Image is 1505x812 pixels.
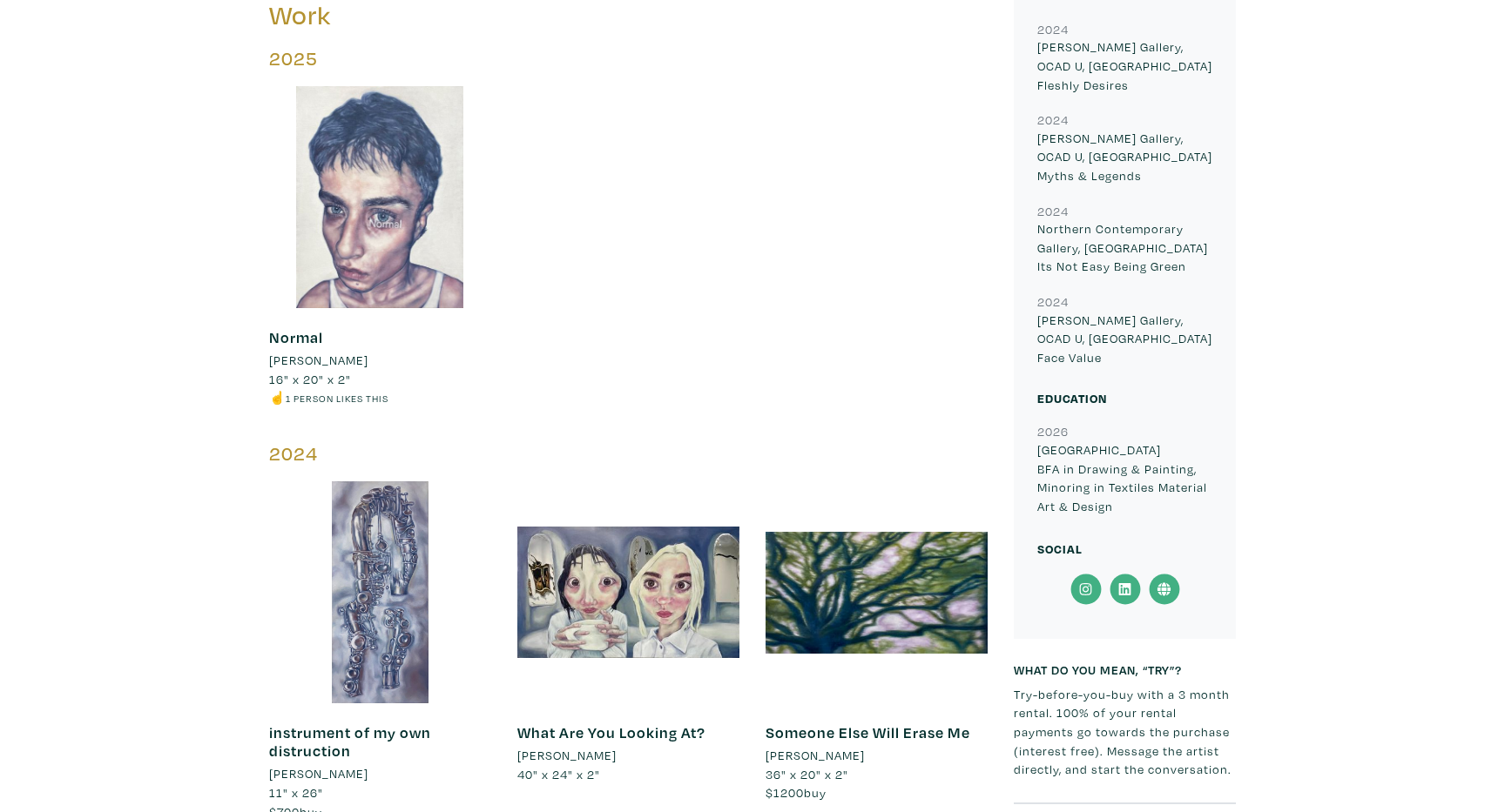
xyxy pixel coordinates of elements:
span: 40" x 24" x 2" [517,766,600,782]
a: [PERSON_NAME] [517,746,739,765]
a: [PERSON_NAME] [766,746,988,765]
span: $1200 [766,784,804,801]
a: What Are You Looking At? [517,722,705,742]
a: [PERSON_NAME] [269,351,491,370]
p: Try-before-you-buy with a 3 month rental. 100% of your rental payments go towards the purchase (i... [1014,685,1236,779]
li: [PERSON_NAME] [269,351,368,370]
small: 2026 [1037,423,1069,440]
small: 2024 [1037,21,1069,37]
small: Social [1037,540,1083,557]
li: ☝️ [269,388,491,407]
small: 1 person likes this [286,392,388,405]
a: instrument of my own distruction [269,722,431,762]
p: [PERSON_NAME] Gallery, OCAD U, [GEOGRAPHIC_DATA] Face Value [1037,311,1212,367]
span: 16" x 20" x 2" [269,371,351,387]
p: Northern Contemporary Gallery, [GEOGRAPHIC_DATA] Its Not Easy Being Green [1037,219,1212,276]
li: [PERSON_NAME] [517,746,617,765]
span: 36" x 20" x 2" [766,766,848,782]
p: [PERSON_NAME] Gallery, OCAD U, [GEOGRAPHIC_DATA] Fleshly Desires [1037,37,1212,94]
a: Someone Else Will Erase Me [766,722,970,742]
small: 2024 [1037,293,1069,310]
h5: 2024 [269,442,988,466]
small: 2024 [1037,111,1069,128]
a: Normal [269,327,323,347]
p: [GEOGRAPHIC_DATA] BFA in Drawing & Painting, Minoring in Textiles Material Art & Design [1037,440,1212,515]
small: 2024 [1037,203,1069,219]
h6: What do you mean, “try”? [1014,662,1236,677]
h5: 2025 [269,47,988,70]
span: 11" x 26" [269,784,323,801]
a: [PERSON_NAME] [269,764,491,783]
li: [PERSON_NAME] [269,764,368,783]
li: [PERSON_NAME] [766,746,865,765]
small: Education [1037,390,1107,406]
p: [PERSON_NAME] Gallery, OCAD U, [GEOGRAPHIC_DATA] Myths & Legends [1037,129,1212,185]
span: buy [766,784,827,801]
